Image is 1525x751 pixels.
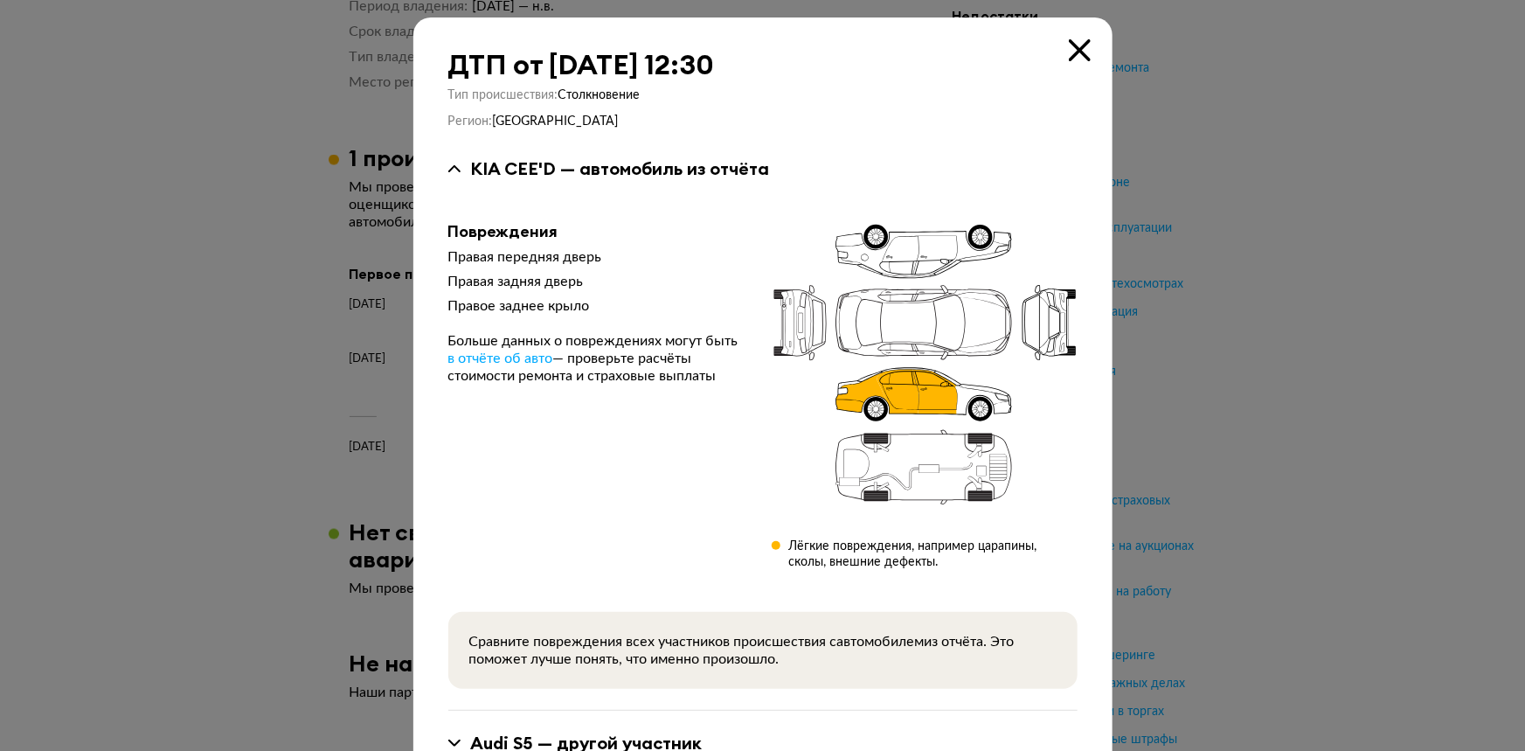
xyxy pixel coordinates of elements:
div: Тип происшествия : [448,87,1078,103]
span: [GEOGRAPHIC_DATA] [493,115,619,128]
div: Повреждения [448,222,744,241]
span: в отчёте об авто [448,351,553,365]
div: Больше данных о повреждениях могут быть — проверьте расчёты стоимости ремонта и страховые выплаты [448,332,744,385]
div: Правая задняя дверь [448,273,744,290]
div: Регион : [448,114,1078,129]
div: Лёгкие повреждения, например царапины, сколы, внешние дефекты. [789,539,1078,570]
span: Столкновение [558,89,641,101]
div: Сравните повреждения всех участников происшествия с автомобилем из отчёта. Это поможет лучше поня... [469,633,1057,668]
div: Правая передняя дверь [448,248,744,266]
div: ДТП от [DATE] 12:30 [448,49,1078,80]
a: в отчёте об авто [448,350,553,367]
div: KIA CEE'D — автомобиль из отчёта [471,157,770,180]
div: Правое заднее крыло [448,297,744,315]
